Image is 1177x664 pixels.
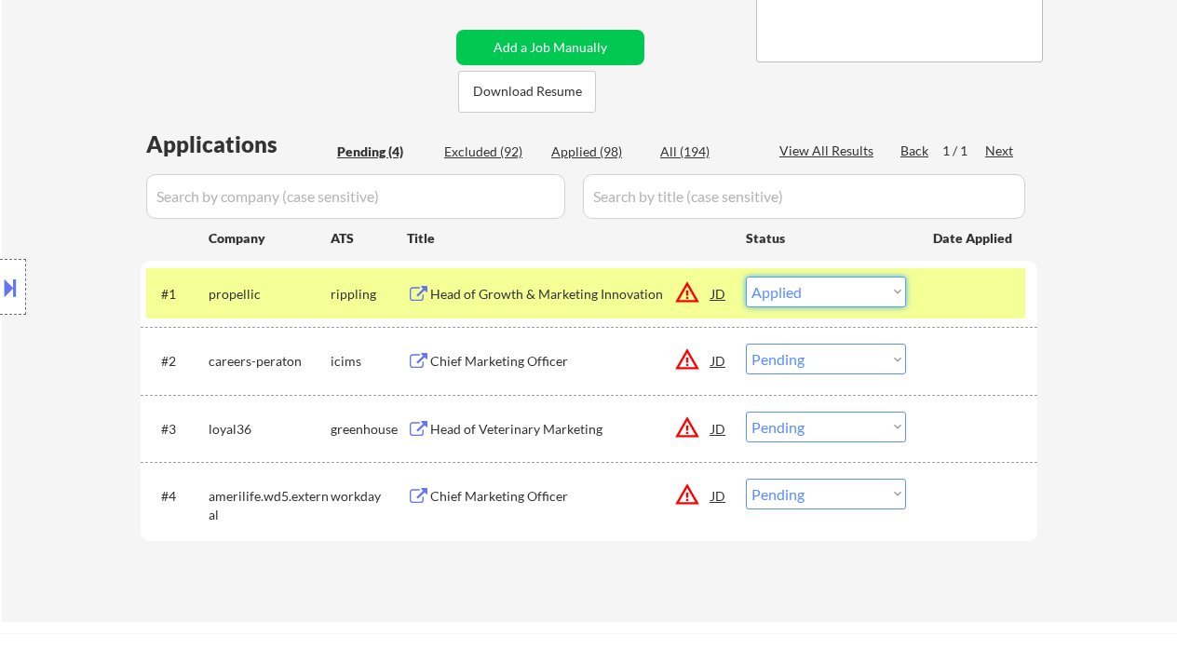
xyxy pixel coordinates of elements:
button: warning_amber [674,481,700,508]
div: JD [710,344,728,377]
div: JD [710,412,728,445]
div: workday [331,487,407,506]
div: Head of Veterinary Marketing [430,420,711,439]
div: rippling [331,285,407,304]
div: 1 / 1 [942,142,985,160]
button: Download Resume [458,71,596,113]
button: warning_amber [674,346,700,373]
div: Back [900,142,930,160]
div: Excluded (92) [444,142,537,161]
button: warning_amber [674,414,700,440]
input: Search by company (case sensitive) [146,174,565,219]
button: Add a Job Manually [456,30,644,65]
div: Pending (4) [337,142,430,161]
div: Next [985,142,1015,160]
div: Status [746,221,906,254]
input: Search by title (case sensitive) [583,174,1025,219]
div: ATS [331,229,407,248]
div: amerilife.wd5.external [209,487,331,523]
div: Title [407,229,728,248]
div: Applied (98) [551,142,644,161]
div: Date Applied [933,229,1015,248]
div: JD [710,479,728,512]
div: Chief Marketing Officer [430,352,711,371]
div: JD [710,277,728,310]
div: icims [331,352,407,371]
div: Head of Growth & Marketing Innovation [430,285,711,304]
div: All (194) [660,142,753,161]
div: View All Results [779,142,879,160]
div: greenhouse [331,420,407,439]
div: #4 [161,487,194,506]
div: Chief Marketing Officer [430,487,711,506]
button: warning_amber [674,279,700,305]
